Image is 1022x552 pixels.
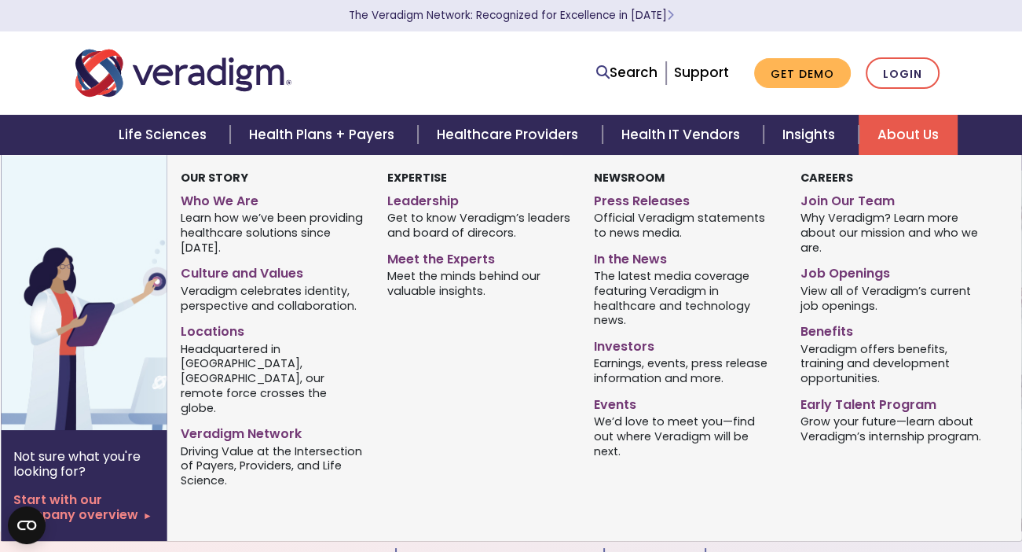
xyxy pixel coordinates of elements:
[594,391,777,414] a: Events
[349,8,674,23] a: The Veradigm Network: Recognized for Excellence in [DATE]Learn More
[181,259,364,282] a: Culture and Values
[667,8,674,23] span: Learn More
[387,245,570,268] a: Meet the Experts
[800,340,984,386] span: Veradigm offers benefits, training and development opportunities.
[181,210,364,256] span: Learn how we’ve been providing healthcare solutions since [DATE].
[387,268,570,299] span: Meet the minds behind our valuable insights.
[866,57,940,90] a: Login
[387,210,570,241] span: Get to know Veradigm’s leaders and board of direcors.
[8,506,46,544] button: Open CMP widget
[181,187,364,210] a: Who We Are
[800,259,984,282] a: Job Openings
[181,420,364,443] a: Veradigm Network
[387,187,570,210] a: Leadership
[181,443,364,488] span: Driving Value at the Intersection of Payers, Providers, and Life Science.
[594,268,777,328] span: The latest media coverage featuring Veradigm in healthcare and technology news.
[75,47,291,99] img: Veradigm logo
[418,115,602,155] a: Healthcare Providers
[800,187,984,210] a: Join Our Team
[594,355,777,386] span: Earnings, events, press release information and more.
[387,170,447,186] strong: Expertise
[603,115,764,155] a: Health IT Vendors
[859,115,958,155] a: About Us
[754,58,851,89] a: Get Demo
[230,115,418,155] a: Health Plans + Payers
[13,492,155,522] a: Start with our company overview
[800,210,984,256] span: Why Veradigm? Learn more about our mission and who we are.
[594,245,777,268] a: In the News
[594,333,777,355] a: Investors
[800,391,984,414] a: Early Talent Program
[594,187,777,210] a: Press Releases
[181,282,364,313] span: Veradigm celebrates identity, perspective and collaboration.
[181,318,364,340] a: Locations
[764,115,859,155] a: Insights
[800,170,853,186] strong: Careers
[674,63,729,82] a: Support
[181,170,248,186] strong: Our Story
[594,170,665,186] strong: Newsroom
[594,414,777,459] span: We’d love to meet you—find out where Veradigm will be next.
[596,62,658,83] a: Search
[800,282,984,313] span: View all of Veradigm’s current job openings.
[100,115,230,155] a: Life Sciences
[1,155,254,430] img: Vector image of Veradigm’s Story
[800,414,984,444] span: Grow your future—learn about Veradigm’s internship program.
[800,318,984,340] a: Benefits
[181,340,364,415] span: Headquartered in [GEOGRAPHIC_DATA], [GEOGRAPHIC_DATA], our remote force crosses the globe.
[13,449,155,479] p: Not sure what you're looking for?
[594,210,777,241] span: Official Veradigm statements to news media.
